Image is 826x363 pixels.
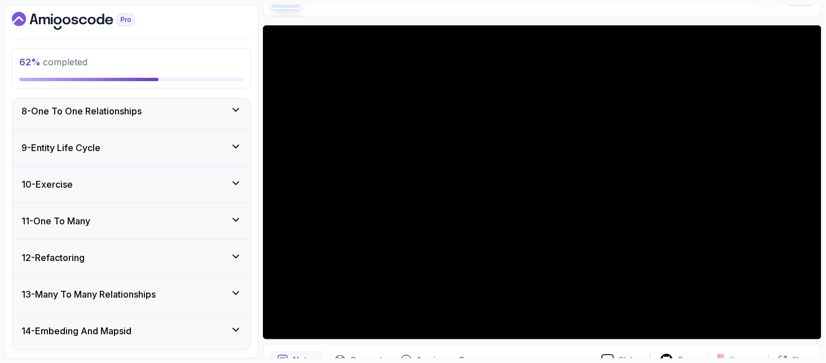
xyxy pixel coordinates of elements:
button: 9-Entity Life Cycle [12,130,251,166]
h3: 9 - Entity Life Cycle [21,141,100,154]
button: 10-Exercise [12,166,251,202]
span: completed [19,56,87,68]
h3: 13 - Many To Many Relationships [21,287,156,301]
a: Dashboard [12,12,161,30]
button: 11-One To Many [12,203,251,239]
button: 13-Many To Many Relationships [12,276,251,312]
h3: 14 - Embeding And Mapsid [21,324,131,338]
span: 62 % [19,56,41,68]
h3: 10 - Exercise [21,178,73,191]
iframe: 1 - Course Outline [263,25,821,339]
h3: 11 - One To Many [21,214,90,228]
button: 14-Embeding And Mapsid [12,313,251,349]
button: 8-One To One Relationships [12,93,251,129]
button: 12-Refactoring [12,240,251,276]
h3: 8 - One To One Relationships [21,104,142,118]
h3: 12 - Refactoring [21,251,85,264]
